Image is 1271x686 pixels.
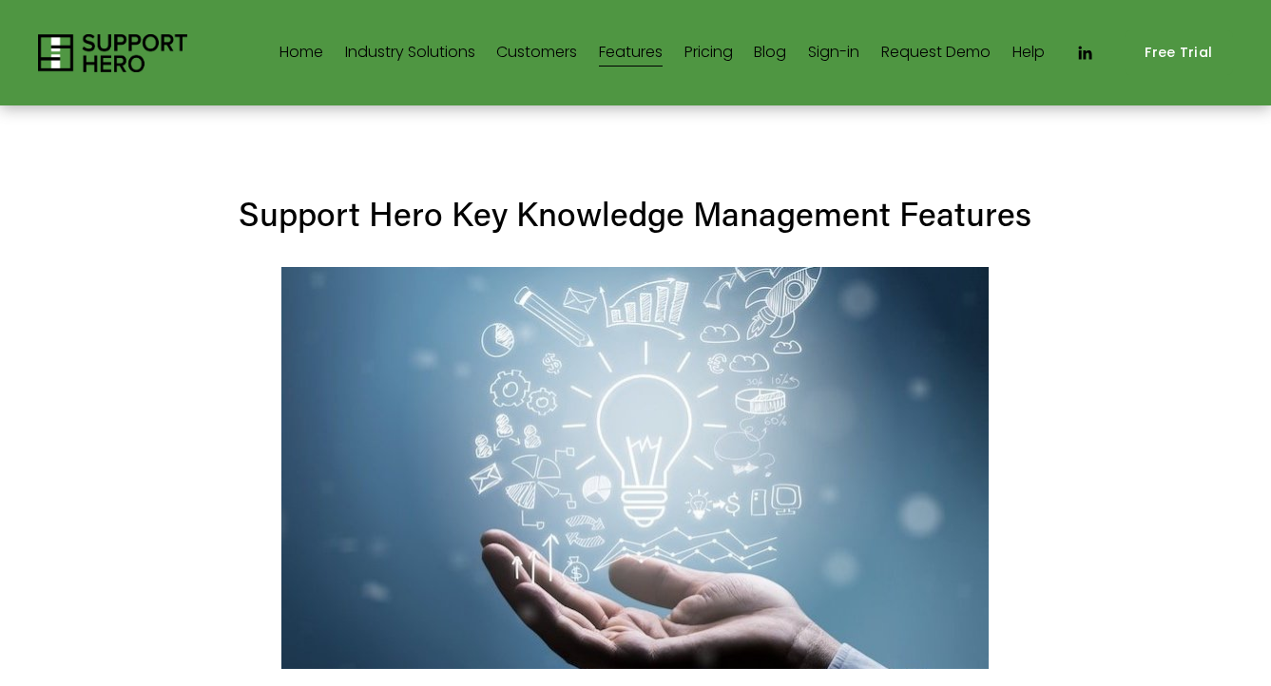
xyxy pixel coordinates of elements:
span: Industry Solutions [345,39,475,67]
h3: Support Hero Key Knowledge Management Features [158,191,1113,236]
a: Features [599,38,663,68]
a: Free Trial [1125,30,1233,75]
a: Customers [496,38,577,68]
a: Help [1012,38,1045,68]
img: Support Hero [38,34,187,72]
a: Blog [754,38,786,68]
a: Home [279,38,323,68]
a: folder dropdown [345,38,475,68]
a: Pricing [684,38,733,68]
a: Sign-in [808,38,859,68]
a: Request Demo [881,38,991,68]
a: LinkedIn [1075,44,1094,63]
